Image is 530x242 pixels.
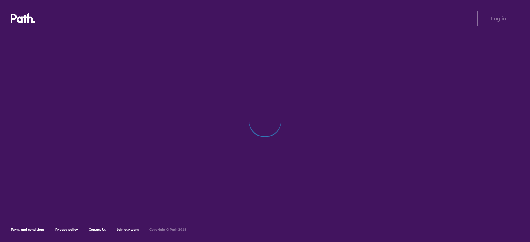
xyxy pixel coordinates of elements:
a: Terms and conditions [11,227,45,232]
a: Join our team [117,227,139,232]
a: Privacy policy [55,227,78,232]
a: Contact Us [89,227,106,232]
h6: Copyright © Path 2018 [149,228,186,232]
span: Log in [491,15,506,21]
button: Log in [477,11,519,26]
